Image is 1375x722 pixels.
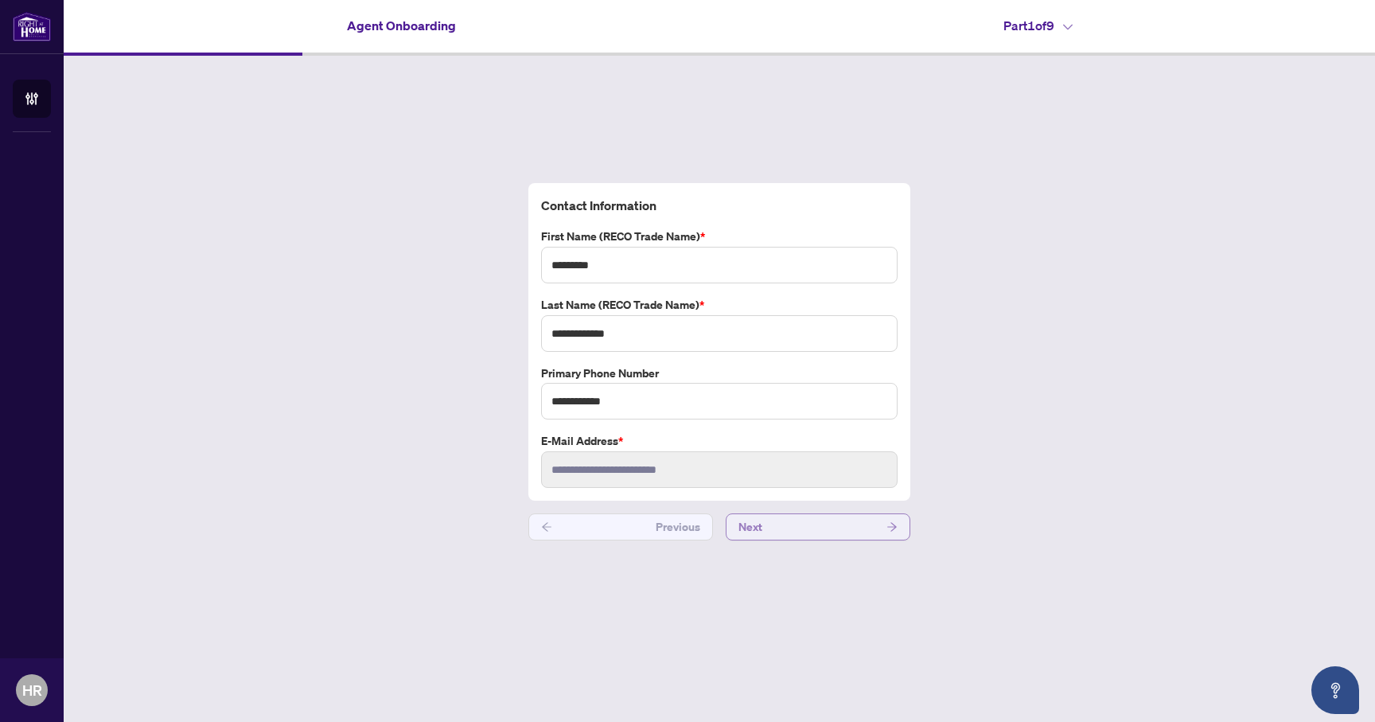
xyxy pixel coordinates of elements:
span: HR [22,679,42,701]
label: E-mail Address [541,432,898,450]
span: arrow-right [886,521,898,533]
label: Primary Phone Number [541,365,898,382]
button: Open asap [1311,666,1359,714]
label: Last Name (RECO Trade Name) [541,296,898,314]
label: First Name (RECO Trade Name) [541,228,898,245]
h4: Contact Information [541,196,898,215]
img: logo [13,12,51,41]
h4: Agent Onboarding [347,16,456,35]
span: Next [738,514,762,540]
button: Next [726,513,910,541]
h4: Part 1 of 9 [1003,16,1073,35]
button: Previous [528,513,713,541]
